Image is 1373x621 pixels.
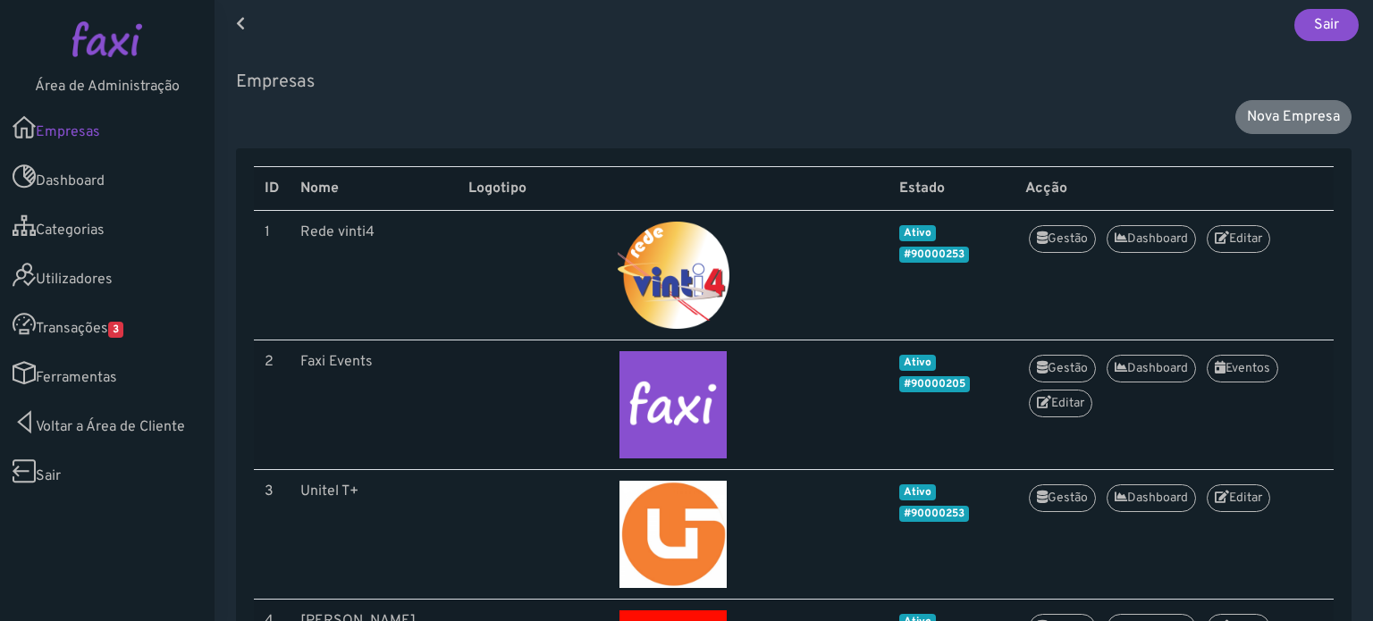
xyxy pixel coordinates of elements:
td: 2 [254,340,290,470]
td: Rede vinti4 [290,211,458,340]
img: Faxi Events [468,351,878,458]
span: #90000205 [899,376,970,392]
a: Editar [1207,484,1270,512]
span: Ativo [899,355,936,371]
a: Gestão [1029,225,1096,253]
a: Editar [1207,225,1270,253]
span: 3 [108,322,123,338]
a: Gestão [1029,484,1096,512]
td: Faxi Events [290,340,458,470]
h5: Empresas [236,71,1352,93]
td: 1 [254,211,290,340]
a: Nova Empresa [1235,100,1352,134]
th: Acção [1015,167,1334,211]
a: Dashboard [1107,355,1196,382]
a: Editar [1029,390,1092,417]
span: #90000253 [899,247,969,263]
img: Rede vinti4 [468,222,878,329]
img: Unitel T+ [468,481,878,588]
th: Nome [290,167,458,211]
td: Unitel T+ [290,470,458,600]
a: Eventos [1207,355,1278,382]
td: 3 [254,470,290,600]
th: Estado [889,167,1015,211]
span: Ativo [899,484,936,500]
th: ID [254,167,290,211]
th: Logotipo [458,167,889,211]
span: #90000253 [899,506,969,522]
a: Dashboard [1107,484,1196,512]
span: Ativo [899,225,936,241]
a: Dashboard [1107,225,1196,253]
a: Sair [1294,9,1359,41]
a: Gestão [1029,355,1096,382]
